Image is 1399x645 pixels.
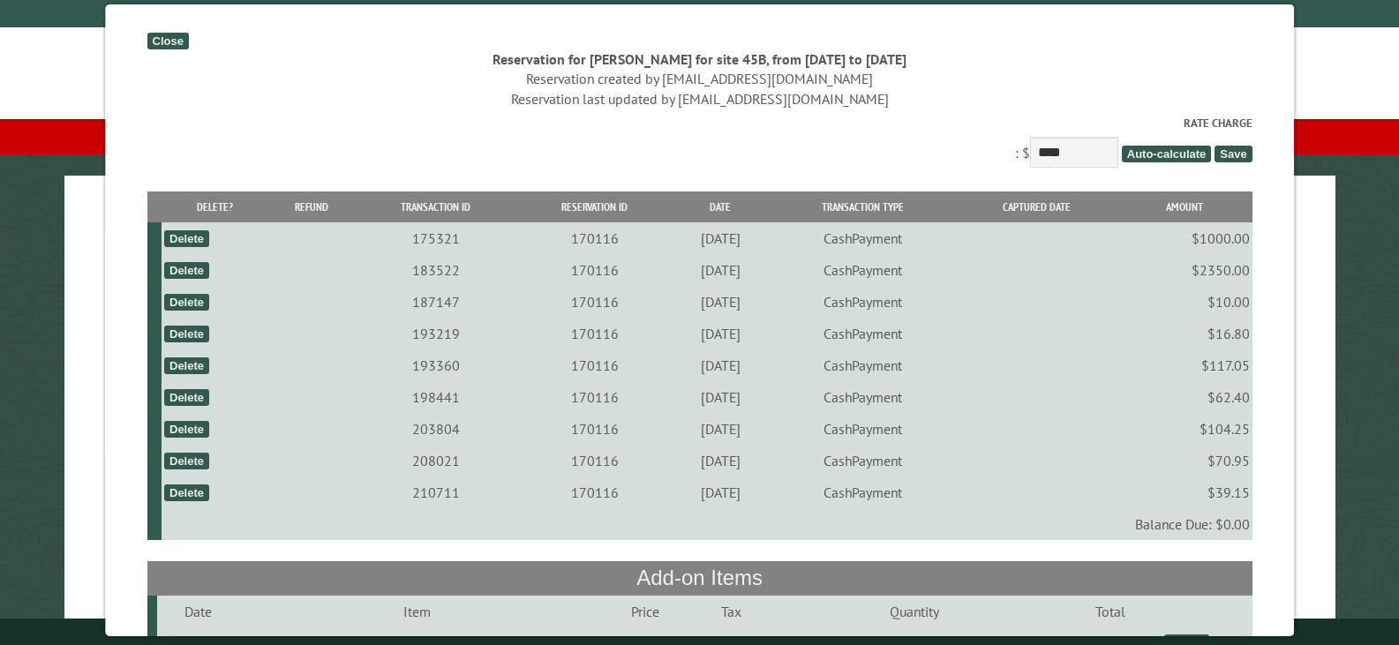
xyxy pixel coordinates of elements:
td: 170116 [517,413,673,445]
td: CashPayment [769,476,958,508]
td: [DATE] [673,381,769,413]
td: Balance Due: $0.00 [162,508,1252,540]
div: Close [147,33,188,49]
div: : $ [147,115,1252,172]
td: CashPayment [769,222,958,254]
td: CashPayment [769,413,958,445]
td: $104.25 [1117,413,1252,445]
div: Delete [164,357,209,374]
td: 170116 [517,476,673,508]
td: [DATE] [673,476,769,508]
td: $70.95 [1117,445,1252,476]
div: Delete [164,294,209,311]
td: 175321 [355,222,517,254]
td: [DATE] [673,413,769,445]
td: [DATE] [673,254,769,286]
th: Add-on Items [147,561,1252,595]
td: 187147 [355,286,517,318]
td: 170116 [517,318,673,349]
td: 210711 [355,476,517,508]
div: Delete [164,453,209,469]
div: Delete [164,262,209,279]
th: Transaction ID [355,191,517,222]
td: $62.40 [1117,381,1252,413]
div: Reservation created by [EMAIL_ADDRESS][DOMAIN_NAME] [147,69,1252,88]
th: Date [673,191,769,222]
span: Auto-calculate [1122,146,1212,162]
td: [DATE] [673,286,769,318]
div: Delete [164,421,209,438]
td: 208021 [355,445,517,476]
td: CashPayment [769,381,958,413]
td: 183522 [355,254,517,286]
td: 170116 [517,445,673,476]
td: [DATE] [673,445,769,476]
span: Save [1215,146,1252,162]
th: Delete? [162,191,269,222]
td: 170116 [517,349,673,381]
td: [DATE] [673,318,769,349]
td: $10.00 [1117,286,1252,318]
td: [DATE] [673,349,769,381]
td: $117.05 [1117,349,1252,381]
th: Amount [1117,191,1252,222]
td: $2350.00 [1117,254,1252,286]
th: Reservation ID [517,191,673,222]
td: CashPayment [769,318,958,349]
div: Delete [164,484,209,501]
th: Refund [269,191,355,222]
td: 170116 [517,222,673,254]
div: Delete [164,326,209,342]
td: [DATE] [673,222,769,254]
td: Tax [696,596,768,627]
td: Price [595,596,696,627]
td: Quantity [768,596,1061,627]
div: Reservation for [PERSON_NAME] for site 45B, from [DATE] to [DATE] [147,49,1252,69]
td: CashPayment [769,286,958,318]
th: Transaction Type [769,191,958,222]
td: CashPayment [769,445,958,476]
td: 193219 [355,318,517,349]
td: 170116 [517,254,673,286]
td: $16.80 [1117,318,1252,349]
td: $39.15 [1117,476,1252,508]
div: Reservation last updated by [EMAIL_ADDRESS][DOMAIN_NAME] [147,89,1252,109]
div: Delete [164,389,209,406]
label: Rate Charge [147,115,1252,131]
td: 170116 [517,381,673,413]
td: Date [157,596,238,627]
th: Captured Date [958,191,1117,222]
td: CashPayment [769,349,958,381]
td: Total [1060,596,1161,627]
td: 193360 [355,349,517,381]
td: 170116 [517,286,673,318]
div: Delete [164,230,209,247]
td: 198441 [355,381,517,413]
td: 203804 [355,413,517,445]
small: © Campground Commander LLC. All rights reserved. [600,626,800,637]
td: $1000.00 [1117,222,1252,254]
td: Item [238,596,595,627]
td: CashPayment [769,254,958,286]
